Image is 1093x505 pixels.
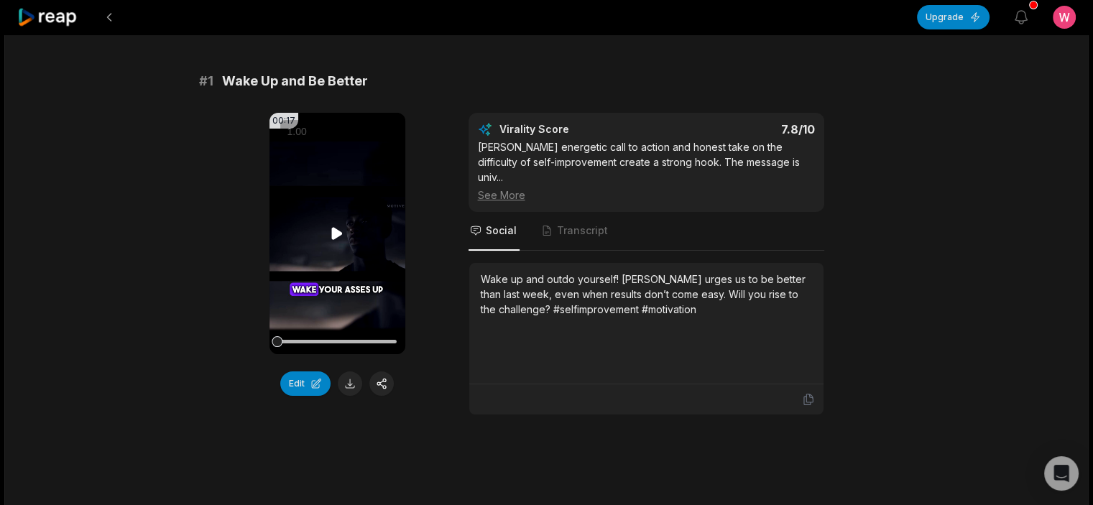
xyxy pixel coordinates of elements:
button: Upgrade [917,5,990,29]
nav: Tabs [469,212,824,251]
div: [PERSON_NAME] energetic call to action and honest take on the difficulty of self-improvement crea... [478,139,815,203]
div: Open Intercom Messenger [1044,456,1079,491]
div: Wake up and outdo yourself! [PERSON_NAME] urges us to be better than last week, even when results... [481,272,812,317]
video: Your browser does not support mp4 format. [269,113,405,354]
span: Transcript [557,223,608,238]
div: Virality Score [499,122,654,136]
span: # 1 [199,71,213,91]
div: See More [478,187,815,203]
span: Social [486,223,517,238]
div: 7.8 /10 [660,122,815,136]
span: Wake Up and Be Better [222,71,368,91]
button: Edit [280,371,331,396]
